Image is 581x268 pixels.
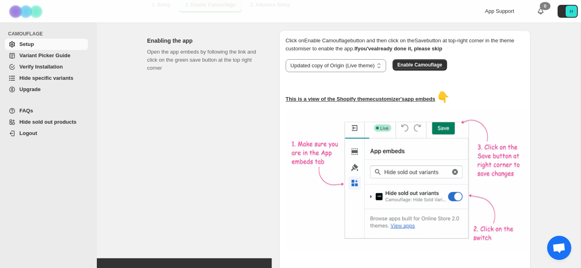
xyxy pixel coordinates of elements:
a: Enable Camouflage [393,62,447,68]
a: FAQs [5,105,88,116]
u: This is a view of the Shopify theme customizer's app embeds [286,96,435,102]
button: Enable Camouflage [393,59,447,71]
a: Hide sold out products [5,116,88,128]
a: Hide specific variants [5,73,88,84]
span: 👇 [437,91,449,103]
span: Setup [19,41,34,47]
span: Hide sold out products [19,119,77,125]
span: Variant Picker Guide [19,52,70,58]
a: Verify Installation [5,61,88,73]
span: Verify Installation [19,64,63,70]
a: Setup [5,39,88,50]
span: FAQs [19,108,33,114]
text: H [570,9,573,14]
a: Open chat [547,236,571,260]
b: If you've already done it, please skip [354,46,442,52]
img: camouflage-enable [286,110,528,251]
span: Avatar with initials H [566,6,577,17]
div: 0 [540,2,550,10]
span: Logout [19,130,37,136]
p: Click on Enable Camouflage button and then click on the Save button at top-right corner in the th... [286,37,524,53]
span: App Support [485,8,514,14]
button: Avatar with initials H [558,5,578,18]
span: Enable Camouflage [397,62,442,68]
span: Upgrade [19,86,41,92]
h2: Enabling the app [147,37,266,45]
span: CAMOUFLAGE [8,31,91,37]
a: Logout [5,128,88,139]
a: 0 [537,7,545,15]
img: Camouflage [6,0,47,23]
a: Variant Picker Guide [5,50,88,61]
span: Hide specific variants [19,75,73,81]
a: Upgrade [5,84,88,95]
